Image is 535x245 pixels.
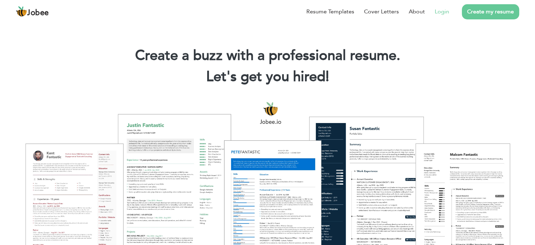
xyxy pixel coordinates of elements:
[409,7,425,16] a: About
[11,68,524,86] h2: Let's
[364,7,399,16] a: Cover Letters
[16,6,49,17] a: Jobee
[27,9,49,17] span: Jobee
[16,6,27,17] img: jobee.io
[435,7,449,16] a: Login
[11,47,524,65] h1: Create a buzz with a professional resume.
[241,67,329,86] span: get you hired!
[326,67,329,86] span: |
[462,4,519,19] a: Create my resume
[306,7,354,16] a: Resume Templates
